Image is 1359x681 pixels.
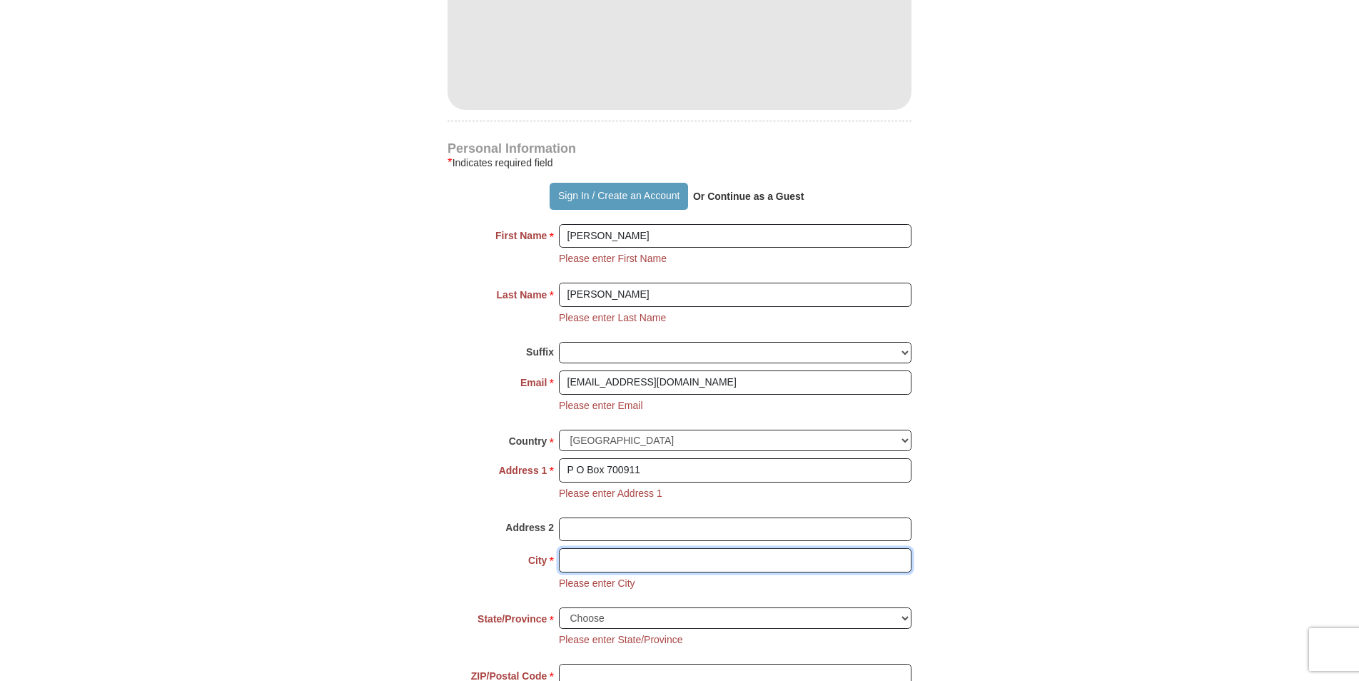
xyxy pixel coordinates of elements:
li: Please enter Email [559,398,643,413]
strong: State/Province [478,609,547,629]
strong: Country [509,431,547,451]
strong: Suffix [526,342,554,362]
h4: Personal Information [448,143,911,154]
strong: City [528,550,547,570]
strong: Address 1 [499,460,547,480]
strong: Email [520,373,547,393]
button: Sign In / Create an Account [550,183,687,210]
strong: Last Name [497,285,547,305]
li: Please enter State/Province [559,632,683,647]
li: Please enter First Name [559,251,667,266]
li: Please enter City [559,576,635,590]
li: Please enter Address 1 [559,486,662,500]
div: Indicates required field [448,154,911,171]
strong: First Name [495,226,547,246]
strong: Or Continue as a Guest [693,191,804,202]
li: Please enter Last Name [559,311,666,325]
strong: Address 2 [505,518,554,538]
